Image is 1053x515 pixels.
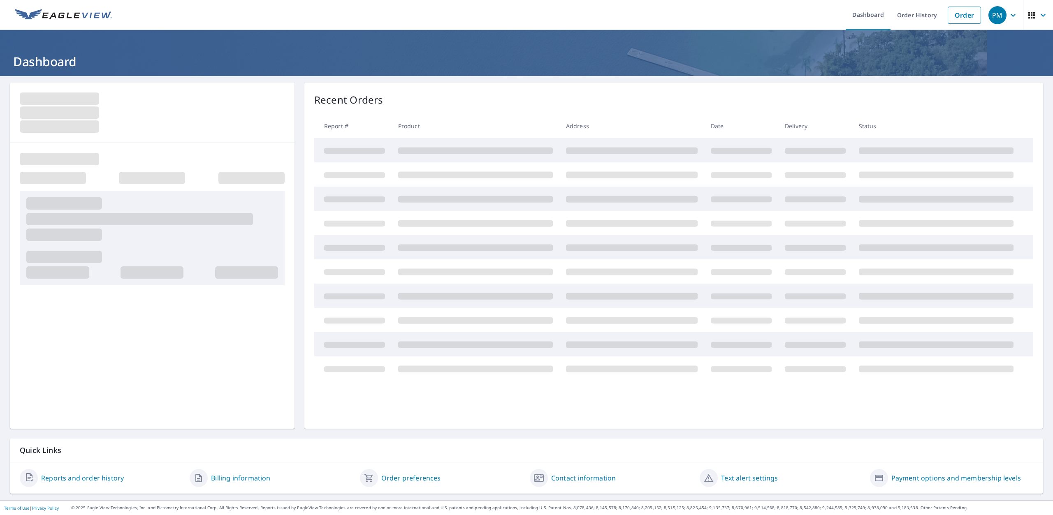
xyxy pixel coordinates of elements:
[948,7,981,24] a: Order
[891,473,1021,483] a: Payment options and membership levels
[852,114,1020,138] th: Status
[704,114,778,138] th: Date
[4,505,30,511] a: Terms of Use
[559,114,704,138] th: Address
[314,114,392,138] th: Report #
[4,506,59,510] p: |
[10,53,1043,70] h1: Dashboard
[721,473,778,483] a: Text alert settings
[778,114,852,138] th: Delivery
[15,9,112,21] img: EV Logo
[551,473,616,483] a: Contact information
[211,473,270,483] a: Billing information
[32,505,59,511] a: Privacy Policy
[20,445,1033,455] p: Quick Links
[381,473,441,483] a: Order preferences
[988,6,1007,24] div: PM
[71,505,1049,511] p: © 2025 Eagle View Technologies, Inc. and Pictometry International Corp. All Rights Reserved. Repo...
[314,92,383,107] p: Recent Orders
[392,114,559,138] th: Product
[41,473,124,483] a: Reports and order history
